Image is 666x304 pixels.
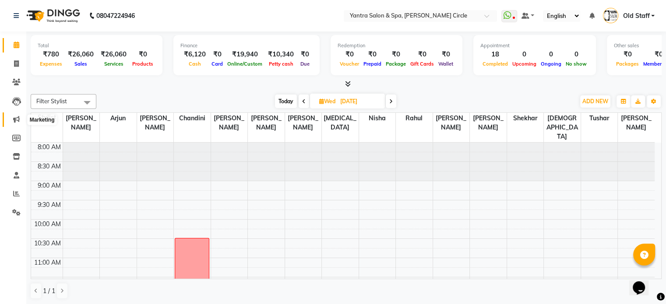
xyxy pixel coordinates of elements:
b: 08047224946 [96,3,135,28]
span: [DEMOGRAPHIC_DATA] [544,113,581,142]
div: ₹0 [408,49,436,59]
span: Petty cash [267,61,296,67]
div: 11:00 AM [32,258,63,267]
span: Nisha [359,113,396,124]
span: Due [298,61,312,67]
div: 10:30 AM [32,239,63,248]
span: Wed [317,98,338,105]
img: logo [22,3,82,28]
div: ₹0 [436,49,455,59]
span: Upcoming [510,61,539,67]
div: ₹0 [614,49,641,59]
span: Package [384,61,408,67]
span: Services [102,61,126,67]
span: Cash [187,61,203,67]
div: Redemption [338,42,455,49]
button: ADD NEW [580,95,610,108]
span: Sales [72,61,89,67]
div: 0 [539,49,564,59]
div: ₹780 [38,49,64,59]
div: ₹0 [361,49,384,59]
span: Ongoing [539,61,564,67]
span: Wallet [436,61,455,67]
div: ₹0 [209,49,225,59]
div: 10:00 AM [32,220,63,229]
div: ₹26,060 [97,49,130,59]
img: Old Staff [603,8,618,23]
div: ₹0 [384,49,408,59]
span: [PERSON_NAME] [248,113,285,133]
div: Total [38,42,155,49]
div: Appointment [480,42,589,49]
div: Finance [180,42,313,49]
span: Old Staff [623,11,649,21]
span: [PERSON_NAME] [433,113,470,133]
span: Voucher [338,61,361,67]
span: [PERSON_NAME] [285,113,322,133]
div: 0 [564,49,589,59]
div: ₹19,940 [225,49,264,59]
span: Products [130,61,155,67]
span: ADD NEW [582,98,608,105]
div: ₹26,060 [64,49,97,59]
div: ₹0 [130,49,155,59]
span: Rahul [396,113,433,124]
div: 9:30 AM [36,200,63,210]
span: 1 / 1 [43,287,55,296]
span: [PERSON_NAME] [137,113,174,133]
span: No show [564,61,589,67]
div: ₹10,340 [264,49,297,59]
span: Prepaid [361,61,384,67]
input: 2025-09-03 [338,95,381,108]
div: ₹0 [297,49,313,59]
span: [MEDICAL_DATA] [322,113,359,133]
span: Completed [480,61,510,67]
span: Tushar [581,113,618,124]
div: 11:30 AM [32,277,63,287]
div: 8:00 AM [36,143,63,152]
span: Shekhar [507,113,544,124]
span: [PERSON_NAME] [470,113,507,133]
span: [PERSON_NAME] [63,113,100,133]
div: 0 [510,49,539,59]
span: [PERSON_NAME] [211,113,248,133]
span: Today [275,94,297,108]
span: Chandini [174,113,211,124]
div: ₹6,120 [180,49,209,59]
div: 18 [480,49,510,59]
div: ₹0 [338,49,361,59]
iframe: chat widget [629,269,657,295]
div: 8:30 AM [36,162,63,171]
span: Online/Custom [225,61,264,67]
span: Card [209,61,225,67]
span: Filter Stylist [36,98,67,105]
div: 9:00 AM [36,181,63,190]
span: Arjun [100,113,137,124]
span: Packages [614,61,641,67]
span: Expenses [38,61,64,67]
span: Gift Cards [408,61,436,67]
span: [PERSON_NAME] [618,113,655,133]
div: Marketing [28,115,57,125]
